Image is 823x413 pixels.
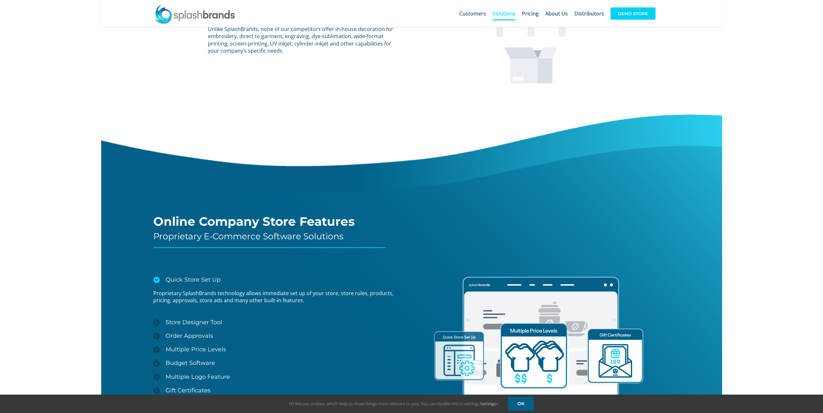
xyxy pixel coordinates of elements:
[153,384,395,397] a: Gift Certificates
[611,3,655,24] a: DEMO STORE
[208,26,400,55] p: Unlike SplashBrands, none of our competitors offer in-house decoration for embroidery, direct to ...
[522,11,539,16] span: Pricing
[153,214,355,229] span: Online Company Store Features
[153,370,395,384] a: Multiple Logo Feature
[459,3,486,24] a: Customers
[459,11,486,16] span: Customers
[545,11,568,16] span: About Us
[155,5,235,24] img: SplashBrands.com Logo
[574,11,604,16] span: Distributors
[166,387,211,394] span: Gift Certificates
[153,356,395,370] a: Budget Software
[611,7,655,20] span: DEMO STORE
[153,343,395,356] a: Multiple Price Levels
[166,359,215,367] span: Budget Software
[166,373,230,380] span: Multiple Logo Feature
[166,346,226,353] span: Multiple Price Levels
[289,401,498,407] span: Hi! We use cookies, which help us show things more relevant to you. You can disable this in setti...
[508,397,534,411] a: OK
[153,329,395,343] a: Order Approvals
[522,3,539,24] a: Pricing
[166,319,222,326] span: Store Designer Tool
[153,273,395,286] a: Quick Store Set Up
[166,276,221,283] span: Quick Store Set Up
[493,11,515,16] span: Solutions
[153,290,395,304] p: Proprietary SplashBrands technology allows immediate set up of your store, store rules, products,...
[153,315,395,329] a: Store Designer Tool
[459,3,655,24] nav: Main Menu Sticky
[166,332,213,339] span: Order Approvals
[480,401,498,407] a: Settings
[153,231,343,242] span: Proprietary E-Commerce Software Solutions
[574,3,604,24] a: Distributors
